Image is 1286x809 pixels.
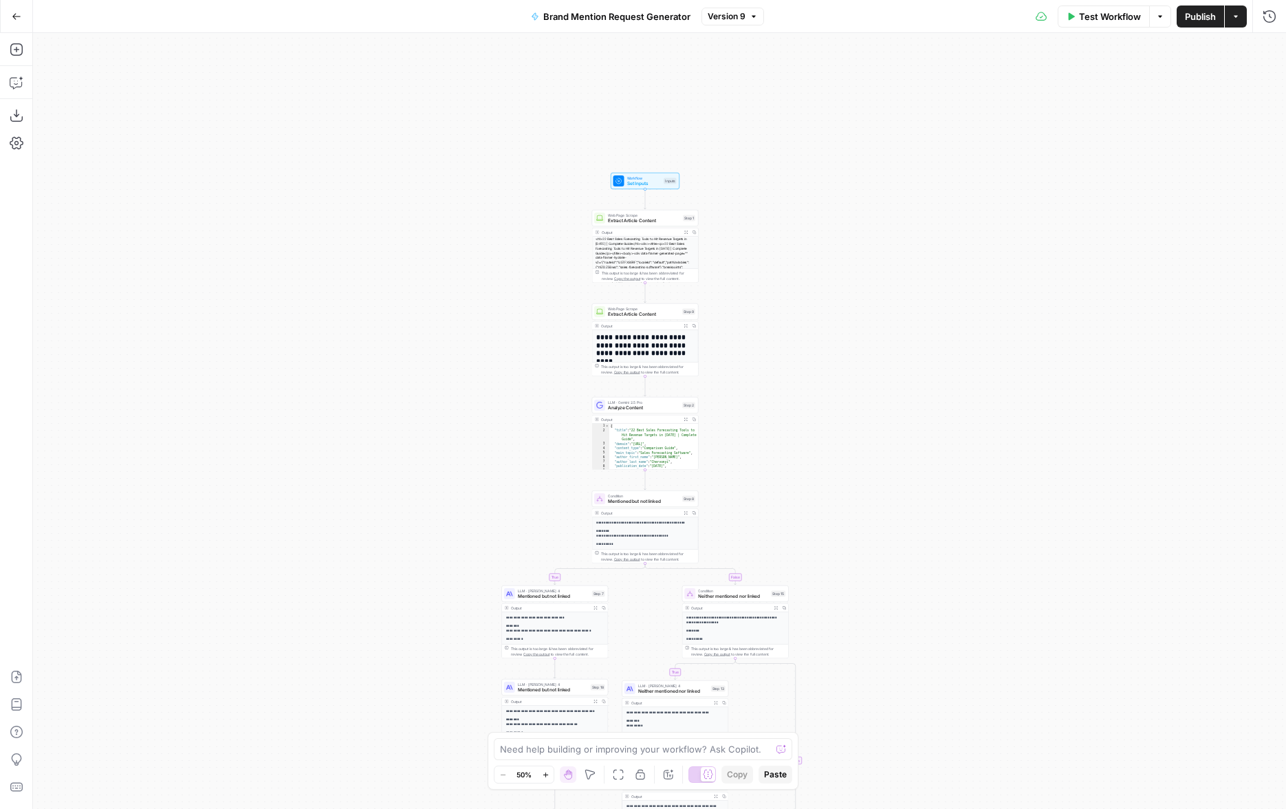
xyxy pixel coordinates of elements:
[554,563,645,585] g: Edge from step_8 to step_7
[601,323,679,329] div: Output
[644,470,646,490] g: Edge from step_2 to step_8
[682,402,695,409] div: Step 2
[592,424,609,429] div: 1
[608,498,679,505] span: Mentioned but not linked
[644,283,646,303] g: Edge from step_1 to step_9
[644,376,646,396] g: Edge from step_9 to step_2
[627,180,662,187] span: Set Inputs
[511,646,605,657] div: This output is too large & has been abbreviated for review. to view the full content.
[711,686,726,692] div: Step 13
[591,684,605,691] div: Step 18
[682,309,695,315] div: Step 9
[608,400,679,405] span: LLM · Gemini 2.5 Pro
[721,766,753,784] button: Copy
[727,768,748,781] span: Copy
[608,217,680,224] span: Extract Article Content
[631,700,710,706] div: Output
[1058,6,1149,28] button: Test Workflow
[511,699,589,704] div: Output
[592,464,609,469] div: 8
[601,551,695,562] div: This output is too large & has been abbreviated for review. to view the full content.
[638,683,708,689] span: LLM · [PERSON_NAME] 4
[518,588,589,594] span: LLM · [PERSON_NAME] 4
[592,460,609,464] div: 7
[644,189,646,209] g: Edge from start to step_1
[614,370,640,374] span: Copy the output
[698,593,768,600] span: Neither mentioned nor linked
[592,429,609,442] div: 2
[704,652,730,656] span: Copy the output
[523,652,549,656] span: Copy the output
[605,424,609,429] span: Toggle code folding, rows 1 through 102
[691,605,770,611] div: Output
[608,311,679,318] span: Extract Article Content
[682,496,695,502] div: Step 8
[645,563,737,585] g: Edge from step_8 to step_15
[516,769,532,780] span: 50%
[511,605,589,611] div: Output
[592,455,609,460] div: 6
[631,794,710,799] div: Output
[601,230,679,235] div: Output
[518,687,588,693] span: Mentioned but not linked
[601,417,679,422] div: Output
[701,8,764,25] button: Version 9
[674,658,735,680] g: Edge from step_15 to step_13
[614,277,640,281] span: Copy the output
[1079,10,1141,23] span: Test Workflow
[664,178,677,184] div: Inputs
[592,451,609,455] div: 5
[638,688,708,695] span: Neither mentioned nor linked
[759,766,792,784] button: Paste
[592,446,609,451] div: 4
[601,510,679,516] div: Output
[1177,6,1224,28] button: Publish
[608,404,679,411] span: Analyze Content
[627,175,662,181] span: Workflow
[518,682,588,687] span: LLM · [PERSON_NAME] 4
[1185,10,1216,23] span: Publish
[771,591,785,597] div: Step 15
[592,591,605,597] div: Step 7
[691,646,785,657] div: This output is too large & has been abbreviated for review. to view the full content.
[592,237,698,316] div: <h1>22 Best Sales Forecasting Tools to Hit Revenue Targets in [DATE] | Complete Guide</h1><div><t...
[764,768,787,781] span: Paste
[518,593,589,600] span: Mentioned but not linked
[592,442,609,446] div: 3
[708,10,745,23] span: Version 9
[683,215,695,222] div: Step 1
[608,306,679,312] span: Web Page Scrape
[614,557,640,561] span: Copy the output
[543,10,690,23] span: Brand Mention Request Generator
[592,173,699,189] div: WorkflowSet InputsInputs
[592,210,699,283] div: Web Page ScrapeExtract Article ContentStep 1Output<h1>22 Best Sales Forecasting Tools to Hit Reve...
[592,468,609,473] div: 9
[698,588,768,594] span: Condition
[608,493,679,499] span: Condition
[601,270,695,281] div: This output is too large & has been abbreviated for review. to view the full content.
[608,213,680,218] span: Web Page Scrape
[592,397,699,470] div: LLM · Gemini 2.5 ProAnalyze ContentStep 2Output{ "title":"22 Best Sales Forecasting Tools to Hit ...
[554,658,556,678] g: Edge from step_7 to step_18
[601,364,695,375] div: This output is too large & has been abbreviated for review. to view the full content.
[523,6,699,28] button: Brand Mention Request Generator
